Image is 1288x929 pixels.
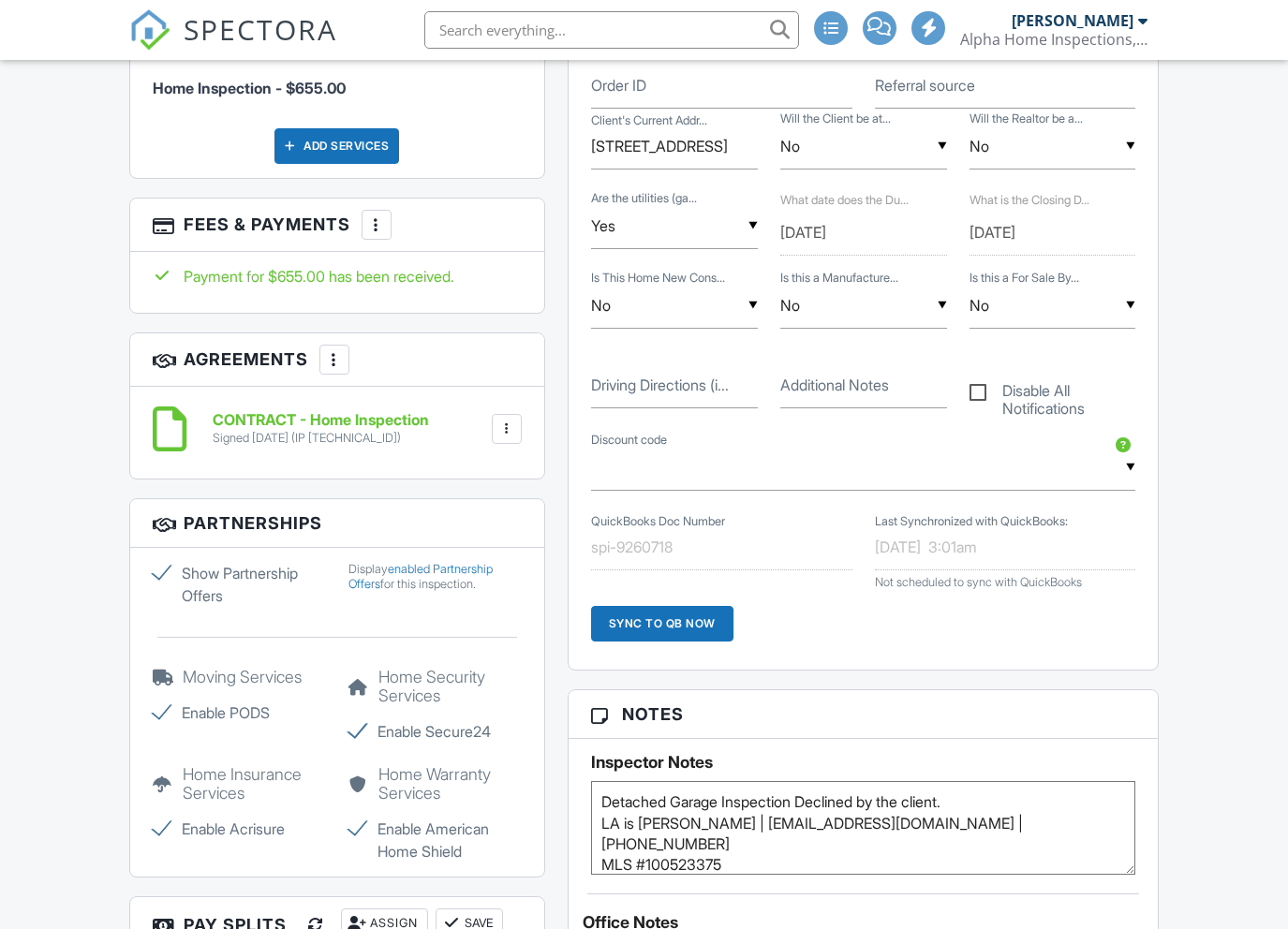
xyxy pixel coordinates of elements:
[424,11,799,49] input: Search everything...
[348,720,522,743] label: Enable Secure24
[591,432,667,449] label: Discount code
[153,79,346,97] span: Home Inspection - $655.00
[130,199,544,252] h3: Fees & Payments
[875,575,1082,589] span: Not scheduled to sync with QuickBooks
[960,30,1147,49] div: Alpha Home Inspections, LLC
[213,412,429,429] h6: CONTRACT - Home Inspection
[970,382,1136,406] label: Disable All Notifications
[591,781,1136,875] textarea: Detached Garage Inspection Declined by the client. LA is [PERSON_NAME] | [EMAIL_ADDRESS][DOMAIN_N...
[591,512,725,529] label: QuickBooks Doc Number
[875,512,1068,529] label: Last Synchronized with QuickBooks:
[1012,11,1133,30] div: [PERSON_NAME]
[780,193,909,207] label: What date does the Due Diligence period end?
[780,375,889,395] label: Additional Notes
[129,9,170,51] img: The Best Home Inspection Software - Spectora
[780,362,947,408] input: Additional Notes
[213,431,429,446] div: Signed [DATE] (IP [TECHNICAL_ID])
[591,753,1136,772] h5: Inspector Notes
[875,75,975,96] label: Referral source
[970,210,1136,256] input: Select Date
[591,270,725,287] label: Is This Home New Construction?
[348,668,522,705] h5: Home Security Services
[153,701,326,724] label: Enable PODS
[970,193,1089,207] label: What is the Closing Date?
[153,818,326,840] label: Enable Acrisure
[153,266,522,287] div: Payment for $655.00 has been received.
[274,128,399,164] div: Add Services
[130,333,544,387] h3: Agreements
[591,375,729,395] label: Driving Directions (if property isn't listed in Google Maps)
[591,112,707,129] label: Client's Current Address (Must Include Street Address, City, State, & Zip Code)
[348,562,493,591] a: enabled Partnership Offers
[129,25,337,65] a: SPECTORA
[591,606,733,641] div: Sync to QB Now
[591,190,697,207] label: Are the utilities (gas, water, electric) on?
[970,270,1079,287] label: Is this a For Sale By Owner or Off Market Transaction?
[184,9,337,49] span: SPECTORA
[153,765,326,803] h5: Home Insurance Services
[153,562,326,607] label: Show Partnership Offers
[153,668,326,686] h5: Moving Services
[348,818,522,863] label: Enable American Home Shield
[348,562,522,592] div: Display for this inspection.
[780,210,947,256] input: Select Date
[970,111,1083,127] label: Will the Realtor be attending the inspection?
[348,765,522,803] h5: Home Warranty Services
[591,75,646,96] label: Order ID
[153,44,522,113] li: Service: Home Inspection
[213,412,429,445] a: CONTRACT - Home Inspection Signed [DATE] (IP [TECHNICAL_ID])
[591,124,758,170] input: Client's Current Address (Must Include Street Address, City, State, & Zip Code)
[130,499,544,548] h3: Partnerships
[780,270,898,287] label: Is this a Manufactured/Mobile home?
[780,111,891,127] label: Will the Client be attending the inspection?
[591,362,758,408] input: Driving Directions (if property isn't listed in Google Maps)
[569,690,1159,739] h3: Notes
